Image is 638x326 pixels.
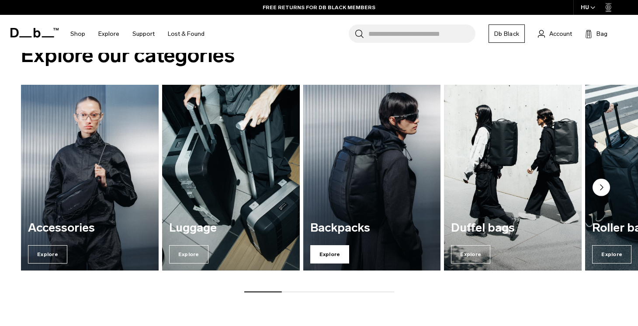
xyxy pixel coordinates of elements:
[585,28,607,39] button: Bag
[169,222,293,235] h3: Luggage
[169,245,208,264] span: Explore
[162,85,300,271] div: 2 / 7
[98,18,119,49] a: Explore
[451,222,575,235] h3: Duffel bags
[28,245,67,264] span: Explore
[28,222,152,235] h3: Accessories
[21,85,159,271] a: Accessories Explore
[310,245,350,264] span: Explore
[593,179,610,198] button: Next slide
[162,85,300,271] a: Luggage Explore
[444,85,582,271] a: Duffel bags Explore
[538,28,572,39] a: Account
[21,85,159,271] div: 1 / 7
[444,85,582,271] div: 4 / 7
[303,85,441,271] a: Backpacks Explore
[132,18,155,49] a: Support
[451,245,490,264] span: Explore
[592,245,631,264] span: Explore
[70,18,85,49] a: Shop
[168,18,205,49] a: Lost & Found
[64,15,211,53] nav: Main Navigation
[303,85,441,271] div: 3 / 7
[489,24,525,43] a: Db Black
[310,222,434,235] h3: Backpacks
[263,3,375,11] a: FREE RETURNS FOR DB BLACK MEMBERS
[549,29,572,38] span: Account
[21,40,617,71] h2: Explore our categories
[596,29,607,38] span: Bag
